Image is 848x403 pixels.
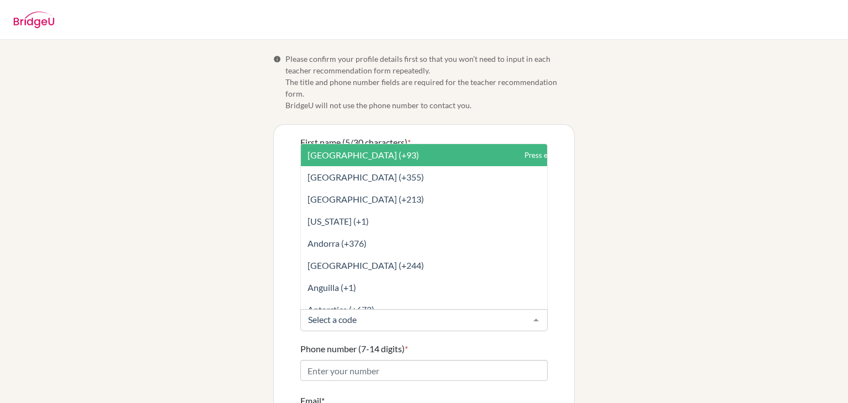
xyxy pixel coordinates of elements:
[308,282,356,293] span: Anguilla (+1)
[308,216,369,226] span: [US_STATE] (+1)
[308,238,367,248] span: Andorra (+376)
[308,304,374,315] span: Antarctica (+672)
[308,172,424,182] span: [GEOGRAPHIC_DATA] (+355)
[300,136,411,149] label: First name (5/30 characters)
[308,194,424,204] span: [GEOGRAPHIC_DATA] (+213)
[305,314,525,325] input: Select a code
[300,342,408,356] label: Phone number (7-14 digits)
[285,53,575,111] span: Please confirm your profile details first so that you won’t need to input in each teacher recomme...
[308,150,419,160] span: [GEOGRAPHIC_DATA] (+93)
[300,360,548,381] input: Enter your number
[13,12,55,28] img: BridgeU logo
[308,260,424,271] span: [GEOGRAPHIC_DATA] (+244)
[273,55,281,63] span: Info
